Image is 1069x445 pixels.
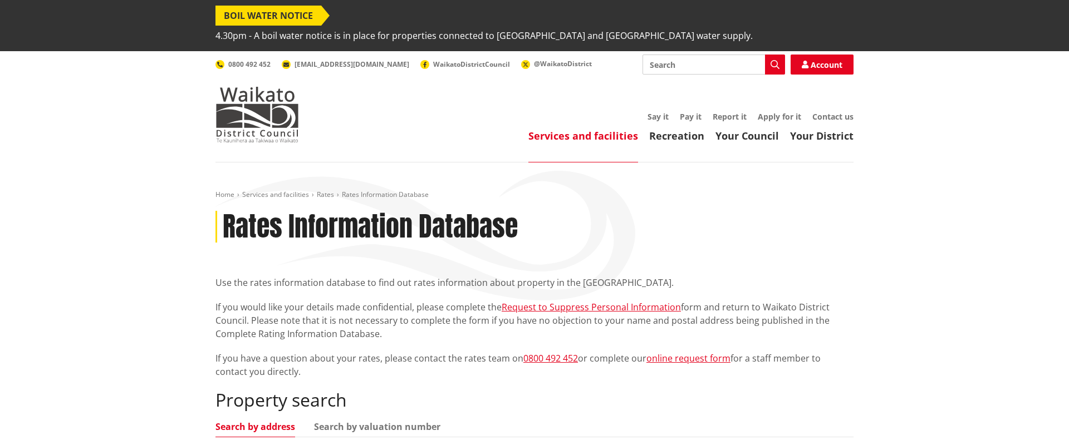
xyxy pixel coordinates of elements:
a: online request form [646,352,730,364]
span: BOIL WATER NOTICE [215,6,321,26]
span: @WaikatoDistrict [534,59,592,68]
a: @WaikatoDistrict [521,59,592,68]
nav: breadcrumb [215,190,854,200]
a: [EMAIL_ADDRESS][DOMAIN_NAME] [282,60,409,69]
a: Request to Suppress Personal Information [502,301,681,313]
span: Rates Information Database [342,190,429,199]
a: Services and facilities [242,190,309,199]
a: Say it [648,111,669,122]
a: Search by valuation number [314,422,440,431]
a: Home [215,190,234,199]
span: 0800 492 452 [228,60,271,69]
a: Your District [790,129,854,142]
a: Search by address [215,422,295,431]
a: Contact us [812,111,854,122]
span: [EMAIL_ADDRESS][DOMAIN_NAME] [295,60,409,69]
p: If you have a question about your rates, please contact the rates team on or complete our for a s... [215,352,854,378]
a: Report it [713,111,747,122]
img: Waikato District Council - Te Kaunihera aa Takiwaa o Waikato [215,87,299,142]
a: Account [791,55,854,75]
a: Pay it [680,111,702,122]
a: WaikatoDistrictCouncil [420,60,510,69]
input: Search input [643,55,785,75]
a: Rates [317,190,334,199]
a: 0800 492 452 [215,60,271,69]
a: Your Council [715,129,779,142]
p: If you would like your details made confidential, please complete the form and return to Waikato ... [215,300,854,340]
span: 4.30pm - A boil water notice is in place for properties connected to [GEOGRAPHIC_DATA] and [GEOGR... [215,26,753,46]
p: Use the rates information database to find out rates information about property in the [GEOGRAPHI... [215,276,854,289]
h1: Rates Information Database [223,211,518,243]
a: Recreation [649,129,704,142]
span: WaikatoDistrictCouncil [433,60,510,69]
a: 0800 492 452 [523,352,578,364]
h2: Property search [215,389,854,411]
a: Services and facilities [528,129,638,142]
a: Apply for it [758,111,801,122]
